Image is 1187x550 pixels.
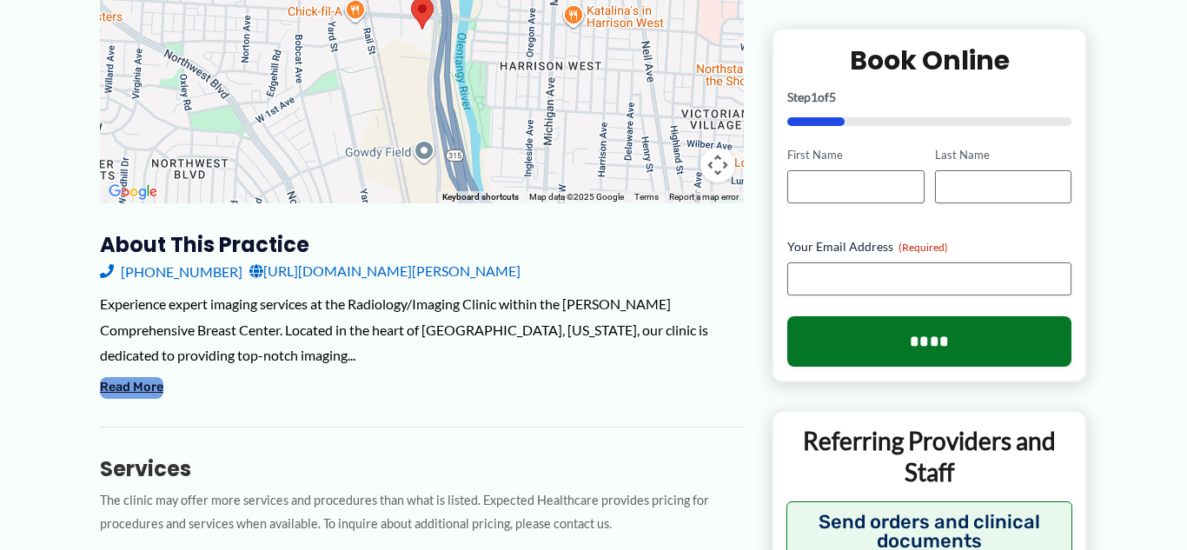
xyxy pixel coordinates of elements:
span: (Required) [899,241,948,254]
button: Keyboard shortcuts [442,191,519,203]
h3: Services [100,455,744,482]
a: [URL][DOMAIN_NAME][PERSON_NAME] [249,258,521,284]
label: Your Email Address [787,238,1071,255]
span: Map data ©2025 Google [529,192,624,202]
a: Open this area in Google Maps (opens a new window) [104,181,162,203]
label: First Name [787,147,924,163]
p: Step of [787,91,1071,103]
h3: About this practice [100,231,744,258]
img: Google [104,181,162,203]
h2: Book Online [787,43,1071,77]
p: Referring Providers and Staff [786,425,1072,488]
a: Terms (opens in new tab) [634,192,659,202]
span: 5 [829,89,836,104]
div: Experience expert imaging services at the Radiology/Imaging Clinic within the [PERSON_NAME] Compr... [100,291,744,368]
label: Last Name [935,147,1071,163]
span: 1 [811,89,818,104]
p: The clinic may offer more services and procedures than what is listed. Expected Healthcare provid... [100,489,744,536]
a: Report a map error [669,192,739,202]
button: Map camera controls [700,148,735,182]
button: Read More [100,377,163,398]
a: [PHONE_NUMBER] [100,258,242,284]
